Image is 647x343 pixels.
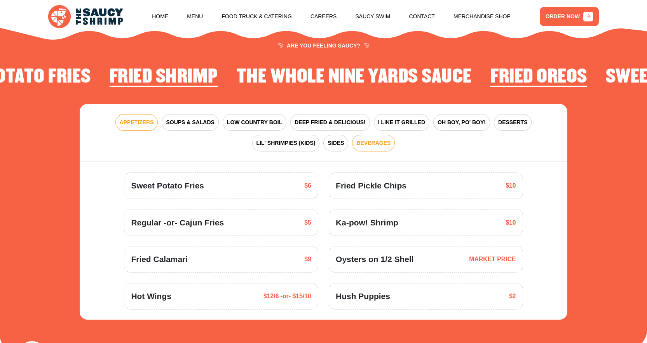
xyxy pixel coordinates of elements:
[131,253,188,265] span: Fried Calamari
[336,253,413,265] span: Oysters on 1/2 Shell
[409,2,434,31] a: Contact
[304,218,311,227] span: $5
[131,216,224,229] span: Regular -or- Cajun Fries
[110,66,218,90] li: 1 of 4
[356,2,391,31] a: Saucy Swim
[290,114,370,131] button: DEEP FRIED & DELICIOUS!
[131,290,171,302] span: Hot Wings
[433,114,490,131] button: OH BOY, PO' BOY!
[131,179,204,192] span: Sweet Potato Fries
[295,118,366,127] span: DEEP FRIED & DELICIOUS!
[310,2,337,31] a: Careers
[336,216,398,229] span: Ka-pow! Shrimp
[304,181,311,190] span: $6
[469,255,516,264] span: MARKET PRICE
[278,43,369,48] span: ARE YOU FEELING SAUCY?
[162,114,218,131] button: SOUPS & SALADS
[304,255,311,264] span: $9
[352,135,395,151] button: BEVERAGES
[263,292,311,301] span: $12/6 -or- $15/10
[187,2,203,31] a: Menu
[336,179,406,192] span: Fried Pickle Chips
[227,118,282,127] span: LOW COUNTRY BOIL
[356,139,391,147] span: BEVERAGES
[256,139,316,147] span: LIL' SHRIMPIES (KIDS)
[237,66,472,88] h2: The Whole Nine Yards Sauce
[115,114,158,131] button: APPETIZERS
[110,66,218,88] h2: Fried Shrimp
[166,118,214,127] span: SOUPS & SALADS
[152,2,168,31] a: Home
[336,290,390,302] span: Hush Puppies
[490,66,587,88] h2: Fried Oreos
[490,66,587,90] li: 3 of 4
[506,181,516,190] span: $10
[509,292,516,301] span: $2
[223,114,286,131] button: LOW COUNTRY BOIL
[374,114,429,131] button: I LIKE IT GRILLED
[540,7,599,26] a: ORDER NOW
[323,135,348,151] button: SIDES
[506,218,516,227] span: $10
[252,135,320,151] button: LIL' SHRIMPIES (KIDS)
[328,139,344,147] span: SIDES
[438,118,486,127] span: OH BOY, PO' BOY!
[494,114,532,131] button: DESSERTS
[498,118,527,127] span: DESSERTS
[453,2,511,31] a: Merchandise Shop
[221,2,291,31] a: Food Truck & Catering
[48,5,123,28] img: logo
[378,118,425,127] span: I LIKE IT GRILLED
[237,66,472,90] li: 2 of 4
[120,118,154,127] span: APPETIZERS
